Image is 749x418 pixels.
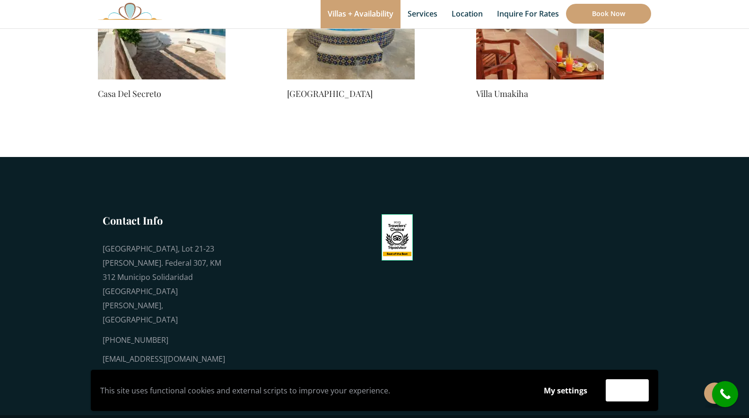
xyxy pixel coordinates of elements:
[287,87,415,100] a: [GEOGRAPHIC_DATA]
[476,87,604,100] a: Villa Umakiha
[98,87,226,100] a: Casa Del Secreto
[714,383,736,405] i: call
[606,379,649,401] button: Accept
[712,381,738,407] a: call
[98,2,162,20] img: Awesome Logo
[103,242,226,327] div: [GEOGRAPHIC_DATA], Lot 21-23 [PERSON_NAME]. Federal 307, KM 312 Municipo Solidaridad [GEOGRAPHIC_...
[103,213,226,227] h3: Contact Info
[382,214,413,261] img: Tripadvisor
[566,4,651,24] a: Book Now
[535,380,596,401] button: My settings
[103,333,226,347] div: [PHONE_NUMBER]
[103,352,226,366] div: [EMAIL_ADDRESS][DOMAIN_NAME]
[100,383,525,398] p: This site uses functional cookies and external scripts to improve your experience.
